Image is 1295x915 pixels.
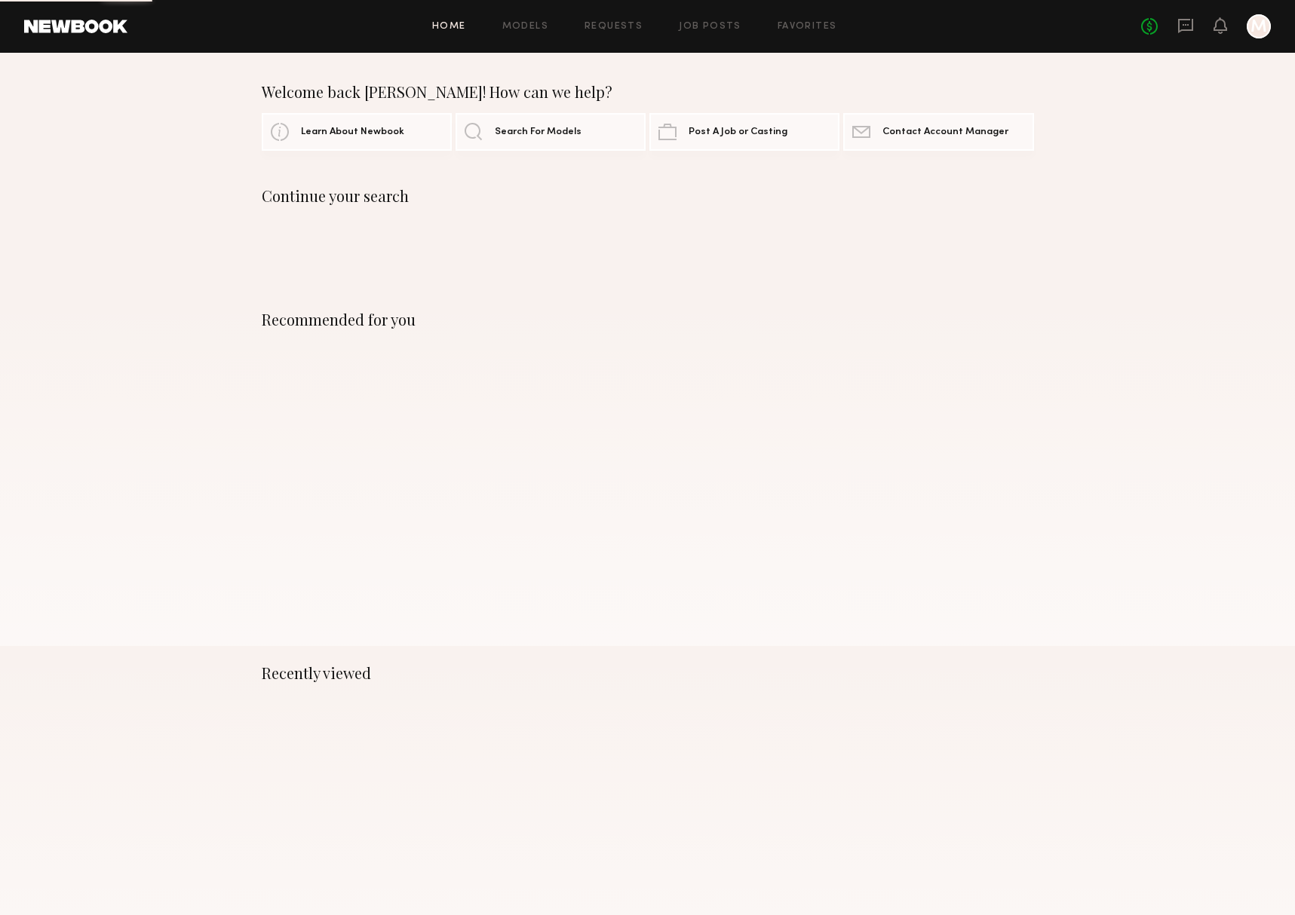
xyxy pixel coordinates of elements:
[262,113,452,151] a: Learn About Newbook
[689,127,787,137] span: Post A Job or Casting
[301,127,404,137] span: Learn About Newbook
[456,113,646,151] a: Search For Models
[502,22,548,32] a: Models
[843,113,1033,151] a: Contact Account Manager
[679,22,741,32] a: Job Posts
[262,311,1034,329] div: Recommended for you
[262,83,1034,101] div: Welcome back [PERSON_NAME]! How can we help?
[262,187,1034,205] div: Continue your search
[585,22,643,32] a: Requests
[1247,14,1271,38] a: M
[262,664,1034,682] div: Recently viewed
[432,22,466,32] a: Home
[649,113,839,151] a: Post A Job or Casting
[882,127,1008,137] span: Contact Account Manager
[495,127,582,137] span: Search For Models
[778,22,837,32] a: Favorites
